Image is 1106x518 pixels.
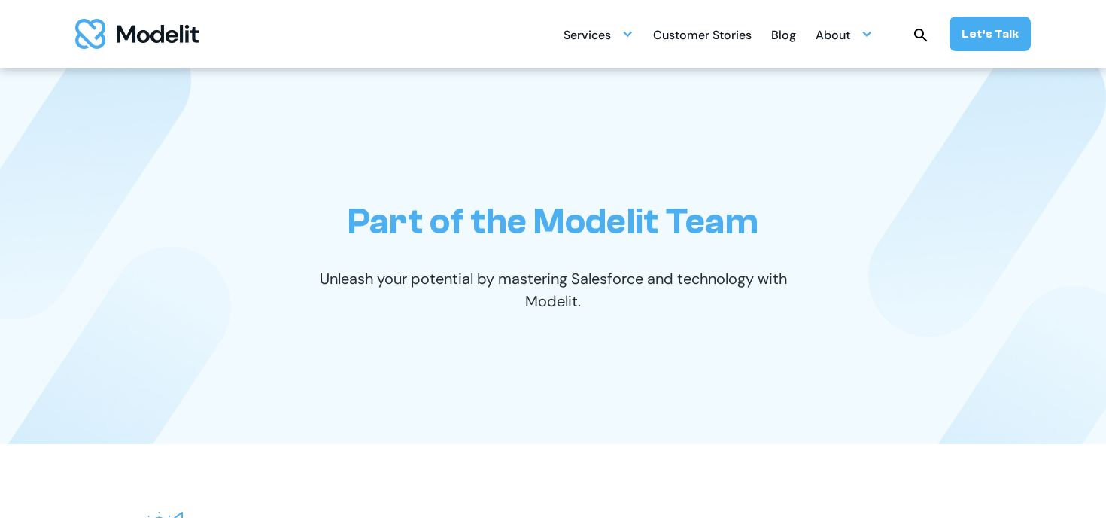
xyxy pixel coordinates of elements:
[75,19,199,49] a: home
[816,22,850,51] div: About
[348,200,758,243] h1: Part of the Modelit Team
[962,26,1019,42] div: Let’s Talk
[771,22,796,51] div: Blog
[950,17,1031,51] a: Let’s Talk
[816,20,873,49] div: About
[293,267,813,312] p: Unleash your potential by mastering Salesforce and technology with Modelit.
[75,19,199,49] img: modelit logo
[564,20,634,49] div: Services
[564,22,611,51] div: Services
[653,20,752,49] a: Customer Stories
[653,22,752,51] div: Customer Stories
[771,20,796,49] a: Blog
